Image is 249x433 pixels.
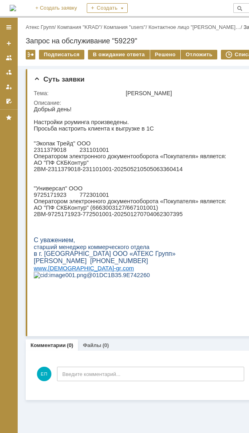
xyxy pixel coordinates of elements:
[126,90,242,96] div: [PERSON_NAME]
[102,342,109,348] div: (0)
[88,159,89,165] span: .
[57,24,101,30] a: Компания "KRAD"
[37,367,51,381] span: ЕП
[2,51,15,64] a: Заявки на командах
[104,24,145,30] a: Компания "users"
[31,342,66,348] a: Комментарии
[2,66,15,79] a: Заявки в моей ответственности
[87,3,128,13] div: Создать
[10,5,16,11] img: logo
[149,24,241,30] a: Контактное лицо "[PERSON_NAME]…
[2,80,15,93] a: Мои заявки
[149,24,244,30] div: /
[34,76,84,83] span: Суть заявки
[26,24,57,30] div: /
[10,5,16,11] a: Перейти на домашнюю страницу
[26,50,35,59] div: Работа с массовостью
[13,159,14,165] span: .
[80,159,82,165] span: -
[2,37,15,50] a: Создать заявку
[2,95,15,108] a: Мои согласования
[89,159,100,165] span: com
[57,24,104,30] div: /
[34,100,244,106] div: Описание:
[26,24,54,30] a: Атекс Групп
[67,342,73,348] div: (0)
[14,159,80,165] span: [DEMOGRAPHIC_DATA]
[82,159,88,165] span: gr
[34,90,124,96] div: Тема:
[104,24,148,30] div: /
[83,342,101,348] a: Файлы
